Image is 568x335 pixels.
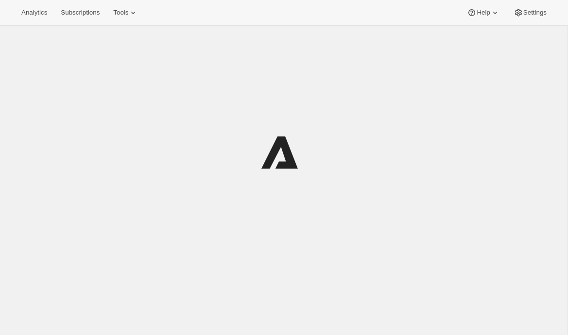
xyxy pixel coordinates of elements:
span: Subscriptions [61,9,100,17]
span: Settings [523,9,547,17]
span: Tools [113,9,128,17]
button: Analytics [16,6,53,19]
button: Help [461,6,505,19]
span: Analytics [21,9,47,17]
button: Subscriptions [55,6,105,19]
button: Settings [508,6,552,19]
button: Tools [107,6,144,19]
span: Help [477,9,490,17]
